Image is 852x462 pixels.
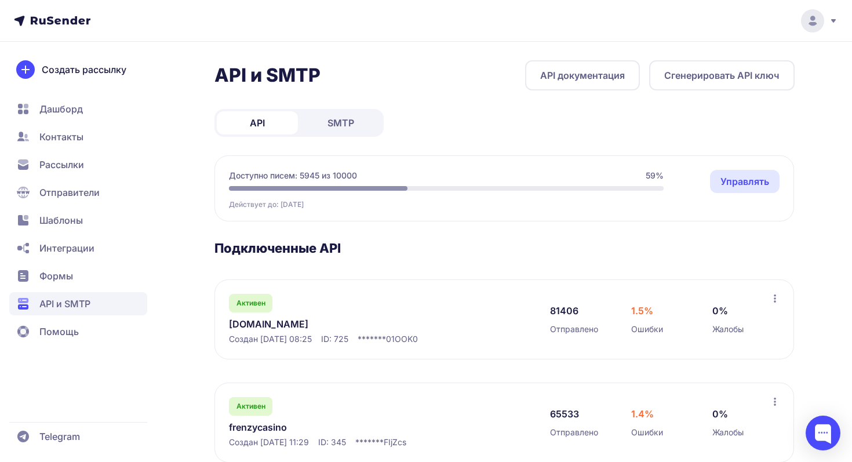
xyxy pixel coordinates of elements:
span: 1.5% [631,304,653,318]
span: Помощь [39,325,79,339]
span: 65533 [550,407,579,421]
span: 01OOK0 [386,333,418,345]
span: Интеграции [39,241,94,255]
span: API [250,116,265,130]
span: Жалобы [712,323,744,335]
span: Создать рассылку [42,63,126,77]
span: Активен [236,299,265,308]
a: API документация [525,60,640,90]
h2: API и SMTP [214,64,321,87]
span: Отправлено [550,427,598,438]
h3: Подключенные API [214,240,795,256]
span: Telegram [39,430,80,443]
span: 59% [646,170,664,181]
span: Шаблоны [39,213,83,227]
span: Ошибки [631,427,663,438]
span: Активен [236,402,265,411]
a: Telegram [9,425,147,448]
span: ID: 345 [318,436,346,448]
span: ID: 725 [321,333,348,345]
span: Рассылки [39,158,84,172]
span: 0% [712,407,728,421]
span: Действует до: [DATE] [229,200,304,209]
span: Создан [DATE] 08:25 [229,333,312,345]
span: Дашборд [39,102,83,116]
span: 0% [712,304,728,318]
span: Формы [39,269,73,283]
span: Жалобы [712,427,744,438]
span: Доступно писем: 5945 из 10000 [229,170,357,181]
span: 81406 [550,304,578,318]
a: Управлять [710,170,780,193]
a: frenzycasino [229,420,467,434]
span: API и SMTP [39,297,90,311]
span: FIjZcs [384,436,406,448]
span: Контакты [39,130,83,144]
span: Отправлено [550,323,598,335]
span: Отправители [39,185,100,199]
span: Создан [DATE] 11:29 [229,436,309,448]
span: SMTP [327,116,354,130]
span: Ошибки [631,323,663,335]
button: Сгенерировать API ключ [649,60,795,90]
a: SMTP [300,111,381,134]
span: 1.4% [631,407,654,421]
a: [DOMAIN_NAME] [229,317,467,331]
a: API [217,111,298,134]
